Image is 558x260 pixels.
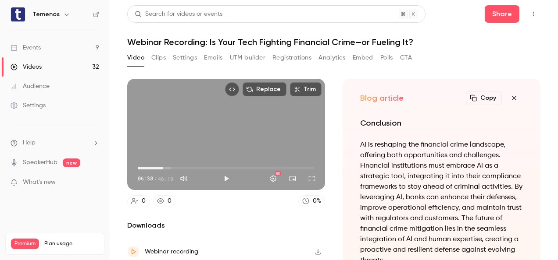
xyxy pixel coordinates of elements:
a: 0% [298,195,325,207]
span: 06:38 [138,175,153,183]
button: Play [218,170,235,187]
span: / [154,175,157,183]
h2: Blog article [360,93,404,103]
button: Top Bar Actions [526,7,540,21]
button: Settings [173,51,197,65]
button: CTA [400,51,412,65]
button: Copy [466,91,502,105]
button: Mute [175,170,193,187]
div: HD [275,171,281,176]
button: Settings [265,170,282,187]
button: Video [127,51,144,65]
span: Plan usage [44,240,99,247]
h2: Downloads [127,220,325,231]
h1: Webinar Recording: Is Your Tech Fighting Financial Crime—or Fueling It? [127,37,540,47]
button: Full screen [303,170,321,187]
button: UTM builder [230,51,265,65]
button: Embed [353,51,373,65]
div: Webinar recording [145,246,198,257]
a: SpeakerHub [23,158,57,167]
button: Replace [243,82,286,96]
h6: Temenos [32,10,60,19]
div: 0 % [313,197,321,206]
button: Share [485,5,519,23]
span: new [63,158,80,167]
a: 0 [153,195,175,207]
a: 0 [127,195,150,207]
div: 0 [142,197,146,206]
h2: Conclusion [360,117,523,129]
button: Trim [290,82,322,96]
span: 46:19 [158,175,173,183]
div: Audience [11,82,50,91]
button: Registrations [272,51,311,65]
span: What's new [23,178,56,187]
div: Events [11,43,41,52]
div: 0 [168,197,172,206]
div: Search for videos or events [135,10,222,19]
button: Polls [380,51,393,65]
span: Help [23,138,36,148]
span: Premium [11,239,39,249]
button: Clips [151,51,166,65]
div: 06:38 [138,175,173,183]
button: Analytics [318,51,346,65]
button: Emails [204,51,222,65]
img: Temenos [11,7,25,21]
button: Embed video [225,82,239,96]
li: help-dropdown-opener [11,138,99,148]
button: Turn on miniplayer [284,170,301,187]
div: Videos [11,63,42,71]
div: Settings [11,101,46,110]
